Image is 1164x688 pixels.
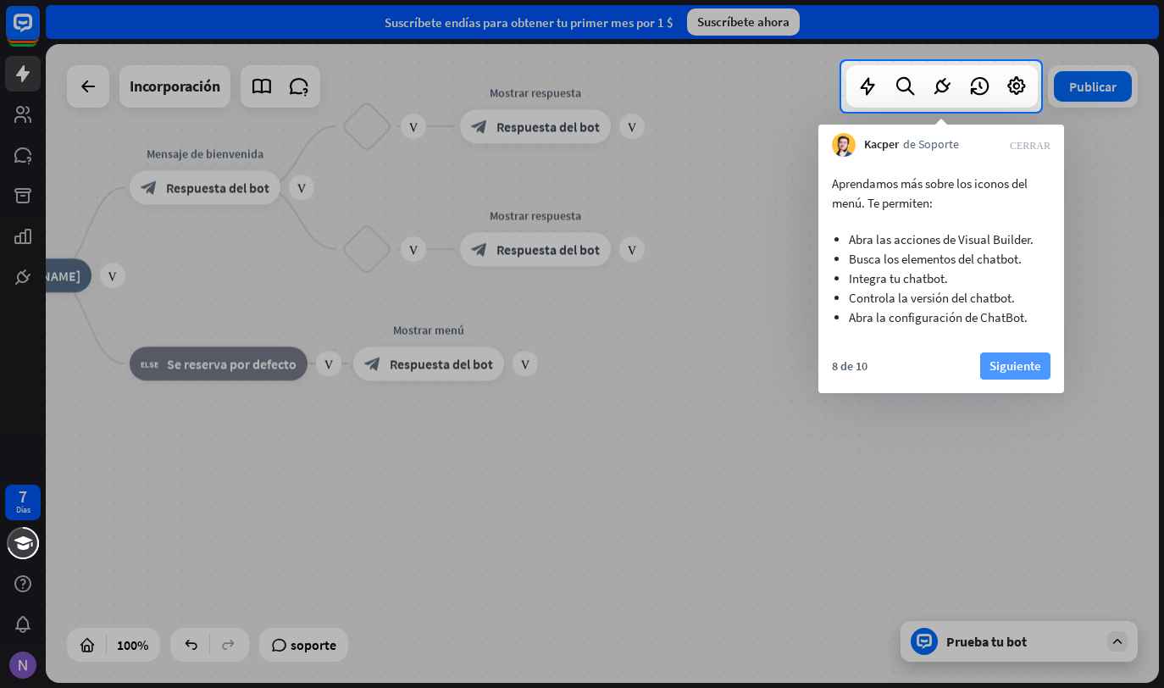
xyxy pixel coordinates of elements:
[980,352,1050,380] button: Siguiente
[849,269,1034,288] li: Integra tu chatbot.
[832,358,867,374] div: 8 de 10
[864,136,899,153] span: Kacper
[903,136,959,153] span: de Soporte
[849,249,1034,269] li: Busca los elementos del chatbot.
[849,230,1034,249] li: Abra las acciones de Visual Builder.
[849,308,1034,327] li: Abra la configuración de ChatBot.
[14,7,64,58] button: Abrir el widget de chat de LiveChat
[832,174,1050,213] p: Aprendamos más sobre los iconos del menú. Te permiten:
[849,288,1034,308] li: Controla la versión del chatbot.
[1010,140,1050,150] i: CERRAR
